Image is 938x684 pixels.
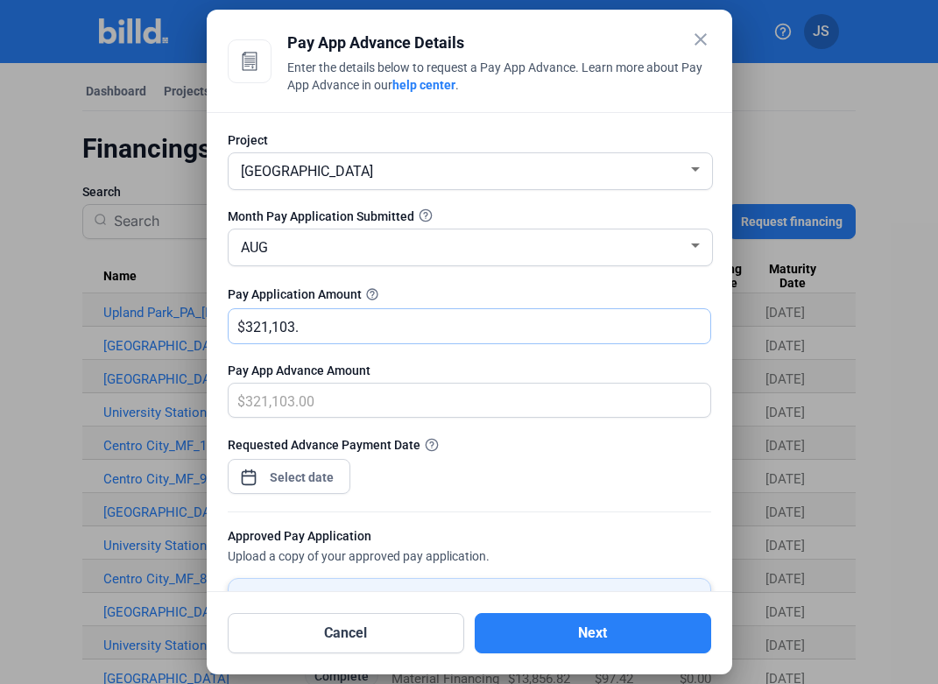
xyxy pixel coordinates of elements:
[287,59,711,97] div: Enter the details below to request a Pay App Advance. Learn more about Pay App Advance in our
[245,309,710,343] input: 0.00
[690,29,711,50] mat-icon: close
[228,435,711,454] div: Requested Advance Payment Date
[228,613,464,653] button: Cancel
[228,284,711,305] div: Pay Application Amount
[287,31,711,55] div: Pay App Advance Details
[240,460,257,477] button: Open calendar
[392,78,455,92] a: help center
[475,613,711,653] button: Next
[229,309,245,338] span: $
[245,384,690,418] input: 0.00
[228,362,711,379] div: Pay App Advance Amount
[228,131,711,149] div: Project
[264,467,340,488] input: Select date
[241,163,373,180] span: [GEOGRAPHIC_DATA]
[228,527,711,568] div: Upload a copy of your approved pay application.
[241,239,268,256] span: AUG
[362,284,383,305] mat-icon: help_outline
[228,208,711,225] div: Month Pay Application Submitted
[455,78,459,92] span: .
[228,527,711,549] div: Approved Pay Application
[229,384,245,413] span: $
